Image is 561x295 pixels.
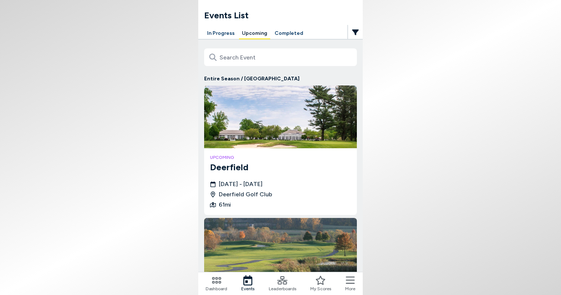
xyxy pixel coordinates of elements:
span: 61 mi [219,200,231,209]
div: Manage your account [198,28,363,39]
a: Events [241,275,254,292]
a: Dashboard [206,275,227,292]
span: Deerfield Golf Club [219,190,272,199]
span: Events [241,285,254,292]
img: Honeybrook [204,218,357,281]
h1: Events List [204,9,363,22]
span: [DATE] - [DATE] [219,180,263,189]
button: More [345,275,355,292]
p: Entire Season / [GEOGRAPHIC_DATA] [204,75,357,83]
span: Leaderboards [269,285,296,292]
span: More [345,285,355,292]
button: Completed [272,28,306,39]
input: Search Event [204,48,357,66]
h3: Deerfield [210,161,351,174]
button: Upcoming [239,28,270,39]
button: In Progress [204,28,238,39]
a: DeerfieldupcomingDeerfield[DATE] - [DATE]Deerfield Golf Club61mi [204,85,357,215]
span: My Scores [310,285,331,292]
img: Deerfield [204,85,357,148]
span: Dashboard [206,285,227,292]
a: My Scores [310,275,331,292]
a: Leaderboards [269,275,296,292]
h4: upcoming [210,154,351,161]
